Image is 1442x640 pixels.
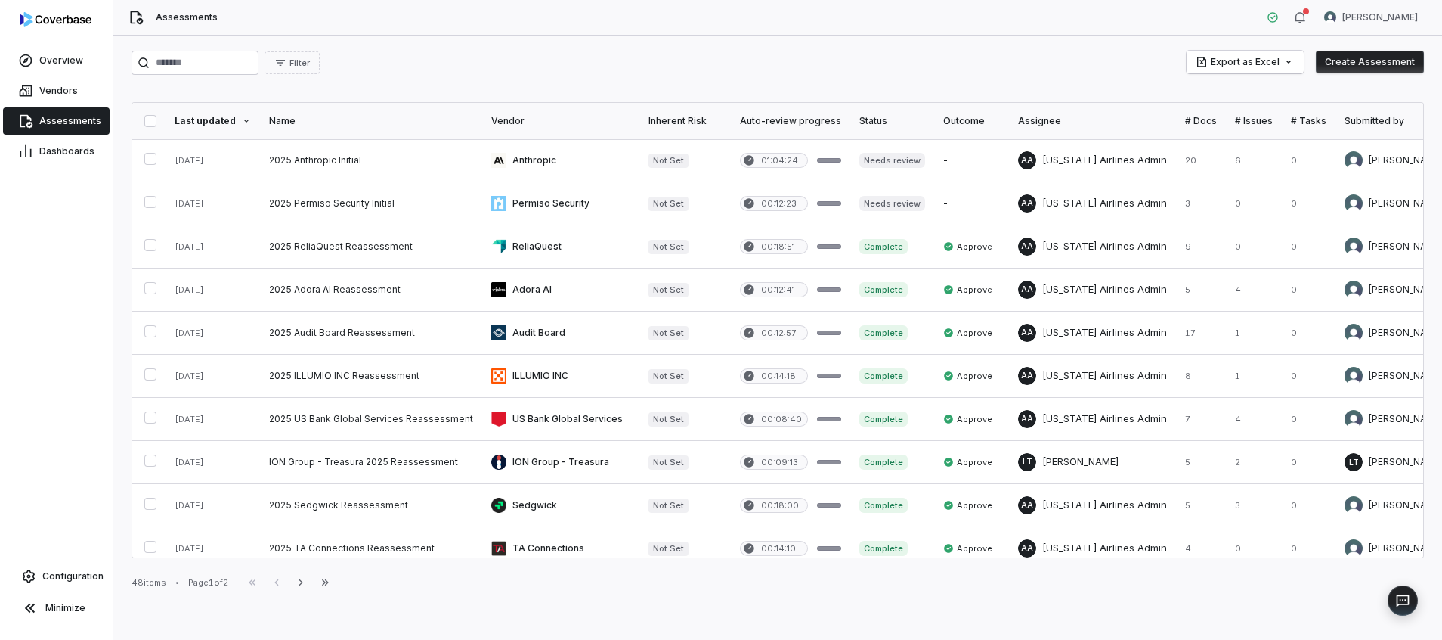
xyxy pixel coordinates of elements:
[39,54,83,67] span: Overview
[1345,367,1363,385] img: Raquel Wilson avatar
[859,115,925,127] div: Status
[1018,194,1036,213] span: AA
[491,115,630,127] div: Vendor
[1345,238,1363,256] img: Raquel Wilson avatar
[1345,324,1363,342] img: Raquel Wilson avatar
[943,115,1000,127] div: Outcome
[1345,496,1363,514] img: Raquel Wilson avatar
[1345,453,1363,471] span: LT
[1018,453,1036,471] span: LT
[132,577,166,589] div: 48 items
[6,563,107,590] a: Configuration
[6,593,107,623] button: Minimize
[3,77,110,104] a: Vendors
[648,115,722,127] div: Inherent Risk
[1018,115,1167,127] div: Assignee
[1187,51,1304,73] button: Export as Excel
[39,115,101,127] span: Assessments
[1018,281,1036,299] span: AA
[1018,539,1036,558] span: AA
[289,57,310,69] span: Filter
[156,11,218,23] span: Assessments
[1345,281,1363,299] img: Raquel Wilson avatar
[1018,324,1036,342] span: AA
[1345,410,1363,428] img: Raquel Wilson avatar
[175,115,251,127] div: Last updated
[1018,410,1036,428] span: AA
[42,570,104,583] span: Configuration
[3,138,110,165] a: Dashboards
[934,182,1009,225] td: -
[1315,6,1427,29] button: Raquel Wilson avatar[PERSON_NAME]
[1291,115,1326,127] div: # Tasks
[269,115,473,127] div: Name
[188,577,228,589] div: Page 1 of 2
[39,145,94,157] span: Dashboards
[1324,11,1336,23] img: Raquel Wilson avatar
[1342,11,1418,23] span: [PERSON_NAME]
[1345,151,1363,169] img: Raquel Wilson avatar
[1316,51,1424,73] button: Create Assessment
[1235,115,1273,127] div: # Issues
[1018,496,1036,514] span: AA
[1345,194,1363,213] img: Raquel Wilson avatar
[1018,238,1036,256] span: AA
[3,107,110,135] a: Assessments
[1018,367,1036,385] span: AA
[934,139,1009,182] td: -
[740,115,841,127] div: Auto-review progress
[175,577,179,588] div: •
[3,47,110,74] a: Overview
[1345,539,1363,558] img: Raquel Wilson avatar
[1018,151,1036,169] span: AA
[1185,115,1217,127] div: # Docs
[265,51,320,74] button: Filter
[45,602,85,614] span: Minimize
[20,12,91,27] img: Coverbase logo
[39,85,78,97] span: Vendors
